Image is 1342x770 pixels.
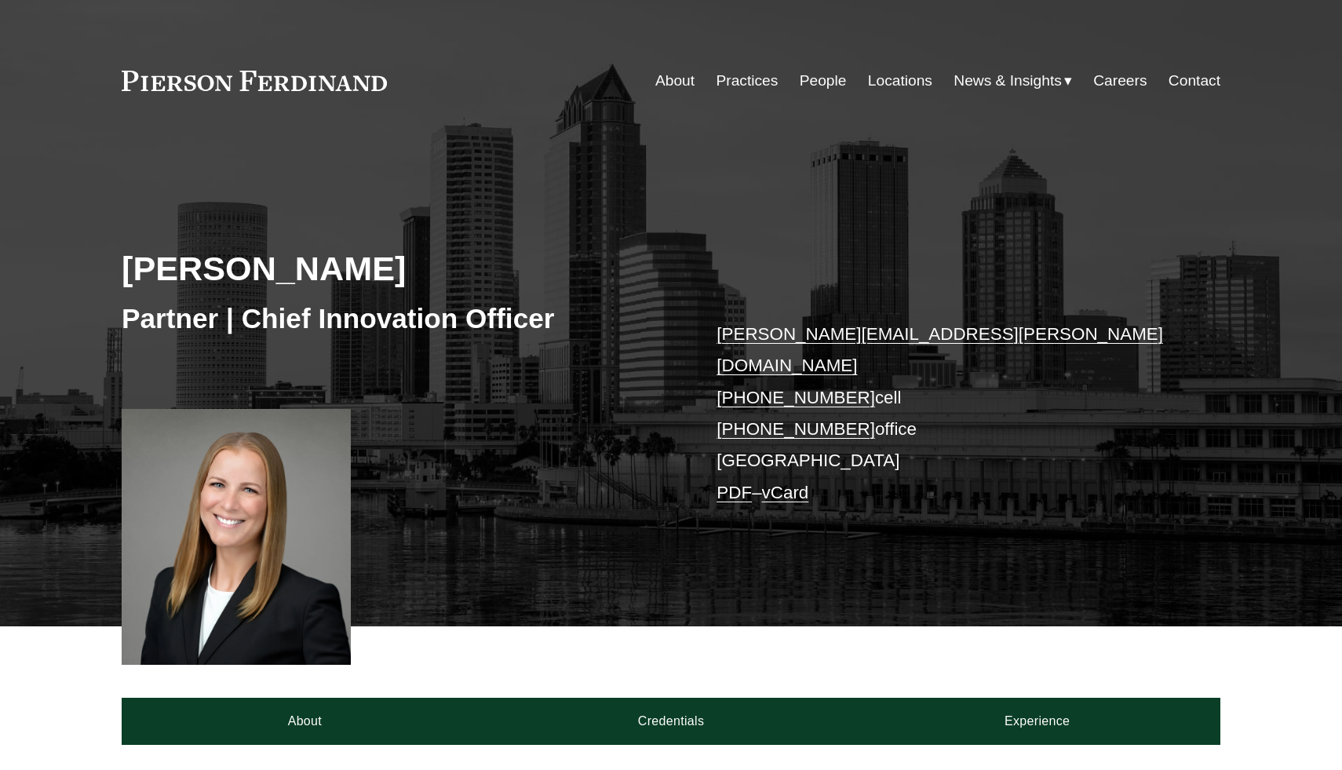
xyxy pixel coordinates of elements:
a: People [800,66,847,96]
a: About [655,66,695,96]
a: [PHONE_NUMBER] [717,419,875,439]
a: Practices [716,66,778,96]
a: vCard [762,483,809,502]
h3: Partner | Chief Innovation Officer [122,301,671,336]
a: folder dropdown [954,66,1072,96]
a: Experience [854,698,1220,745]
p: cell office [GEOGRAPHIC_DATA] – [717,319,1174,509]
a: Locations [868,66,932,96]
span: News & Insights [954,68,1062,95]
a: Careers [1093,66,1147,96]
a: [PHONE_NUMBER] [717,388,875,407]
a: Contact [1169,66,1220,96]
a: About [122,698,488,745]
a: PDF [717,483,752,502]
h2: [PERSON_NAME] [122,248,671,289]
a: [PERSON_NAME][EMAIL_ADDRESS][PERSON_NAME][DOMAIN_NAME] [717,324,1163,375]
a: Credentials [488,698,855,745]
